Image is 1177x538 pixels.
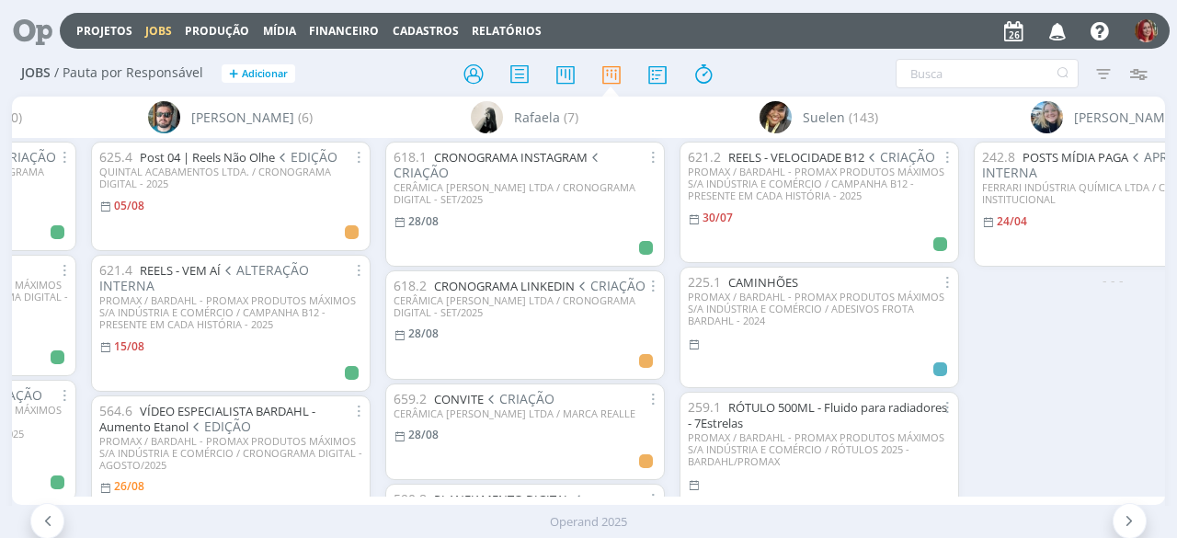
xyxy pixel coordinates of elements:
[99,261,132,279] span: 621.4
[688,291,951,327] div: PROMAX / BARDAHL - PROMAX PRODUTOS MÁXIMOS S/A INDÚSTRIA E COMÉRCIO / ADESIVOS FROTA BARDAHL - 2024
[99,403,315,435] a: VÍDEO ESPECIALISTA BARDAHL - Aumento Etanol
[760,101,792,133] img: S
[393,23,459,39] span: Cadastros
[394,148,427,166] span: 618.1
[394,490,427,508] span: 590.8
[387,24,464,39] button: Cadastros
[408,326,439,341] : 28/08
[688,398,721,416] span: 259.1
[434,149,588,166] a: CRONOGRAMA INSTAGRAM
[514,108,560,127] span: Rafaela
[242,68,288,80] span: Adicionar
[471,101,503,133] img: R
[434,491,570,508] a: PLANEJAMENTO DIGITAL
[189,418,251,435] span: EDIÇÃO
[394,407,657,419] div: CERÂMICA [PERSON_NAME] LTDA / MARCA REALLE
[394,390,427,407] span: 659.2
[394,277,427,294] span: 618.2
[114,478,144,494] : 26/08
[408,427,439,442] : 28/08
[688,273,721,291] span: 225.1
[472,23,542,39] a: Relatórios
[263,23,296,39] a: Mídia
[728,149,864,166] a: REELS - VELOCIDADE B12
[76,23,132,39] a: Projetos
[114,338,144,354] : 15/08
[257,24,302,39] button: Mídia
[99,166,362,189] div: QUINTAL ACABAMENTOS LTDA. / CRONOGRAMA DIGITAL - 2025
[982,148,1015,166] span: 242.8
[896,59,1079,88] input: Busca
[309,23,379,39] a: Financeiro
[148,101,180,133] img: R
[99,294,362,331] div: PROMAX / BARDAHL - PROMAX PRODUTOS MÁXIMOS S/A INDÚSTRIA E COMÉRCIO / CAMPANHA B12 - PRESENTE EM ...
[394,181,657,205] div: CERÂMICA [PERSON_NAME] LTDA / CRONOGRAMA DIGITAL - SET/2025
[1031,101,1063,133] img: T
[54,65,203,81] span: / Pauta por Responsável
[99,435,362,472] div: PROMAX / BARDAHL - PROMAX PRODUTOS MÁXIMOS S/A INDÚSTRIA E COMÉRCIO / CRONOGRAMA DIGITAL - AGOSTO...
[179,24,255,39] button: Produção
[849,108,878,127] span: (143)
[688,166,951,202] div: PROMAX / BARDAHL - PROMAX PRODUTOS MÁXIMOS S/A INDÚSTRIA E COMÉRCIO / CAMPANHA B12 - PRESENTE EM ...
[394,490,586,523] span: ALTERAÇÃO CLIENTE
[864,148,935,166] span: CRIAÇÃO
[688,148,721,166] span: 621.2
[728,274,798,291] a: CAMINHÕES
[145,23,172,39] a: Jobs
[1134,15,1159,47] button: G
[140,262,221,279] a: REELS - VEM AÍ
[229,64,238,84] span: +
[997,213,1027,229] : 24/04
[191,108,294,127] span: [PERSON_NAME]
[703,210,733,225] : 30/07
[803,108,845,127] span: Suelen
[114,198,144,213] : 05/08
[275,148,337,166] span: EDIÇÃO
[688,399,947,431] a: RÓTULO 500ML - Fluido para radiadores - 7Estrelas
[688,431,951,468] div: PROMAX / BARDAHL - PROMAX PRODUTOS MÁXIMOS S/A INDÚSTRIA E COMÉRCIO / RÓTULOS 2025 - BARDAHL/PROMAX
[466,24,547,39] button: Relatórios
[394,294,657,318] div: CERÂMICA [PERSON_NAME] LTDA / CRONOGRAMA DIGITAL - SET/2025
[1074,108,1177,127] span: [PERSON_NAME]
[303,24,384,39] button: Financeiro
[298,108,313,127] span: (6)
[99,261,309,294] span: ALTERAÇÃO INTERNA
[71,24,138,39] button: Projetos
[140,149,275,166] a: Post 04 | Reels Não Olhe
[99,402,132,419] span: 564.6
[434,278,575,294] a: CRONOGRAMA LINKEDIN
[575,277,646,294] span: CRIAÇÃO
[21,65,51,81] span: Jobs
[222,64,295,84] button: +Adicionar
[434,391,484,407] a: CONVITE
[484,390,554,407] span: CRIAÇÃO
[1023,149,1128,166] a: POSTS MÍDIA PAGA
[1135,19,1158,42] img: G
[394,148,603,181] span: CRIAÇÃO
[185,23,249,39] a: Produção
[564,108,578,127] span: (7)
[99,148,132,166] span: 625.4
[140,24,177,39] button: Jobs
[408,213,439,229] : 28/08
